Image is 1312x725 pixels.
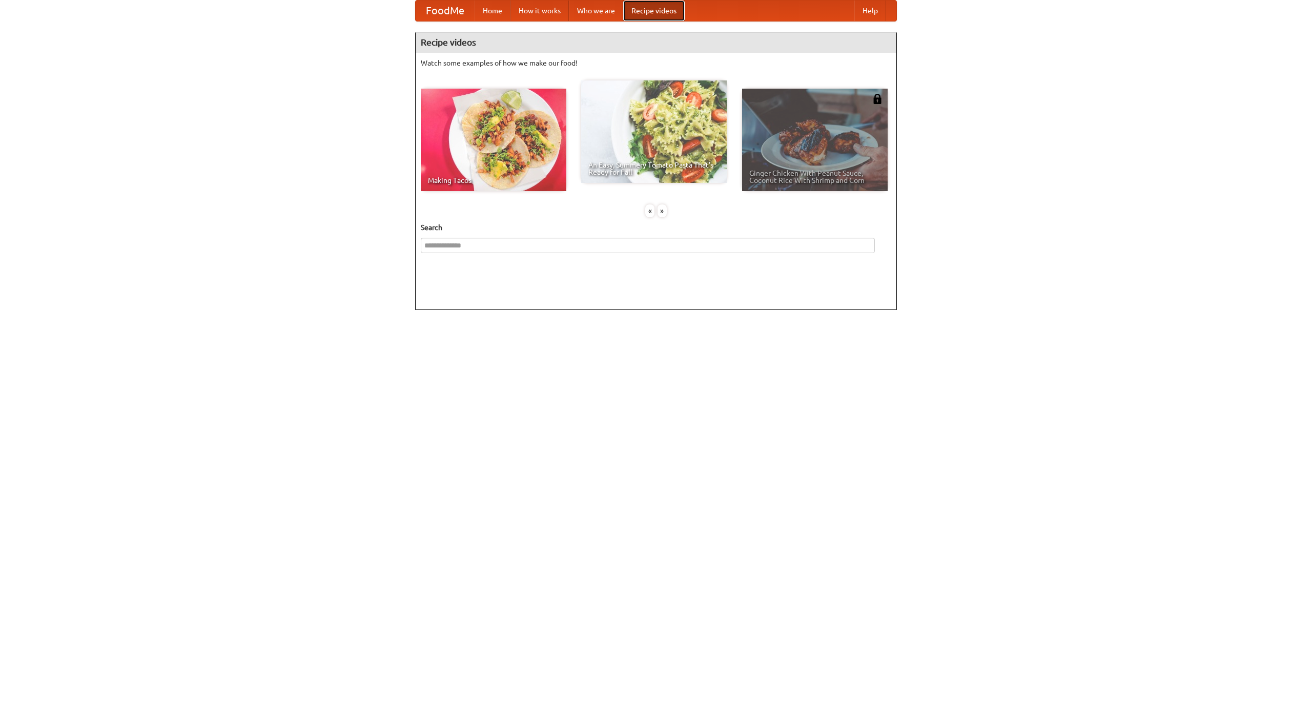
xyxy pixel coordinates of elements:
a: Making Tacos [421,89,566,191]
a: How it works [510,1,569,21]
span: Making Tacos [428,177,559,184]
div: » [658,204,667,217]
a: FoodMe [416,1,475,21]
a: An Easy, Summery Tomato Pasta That's Ready for Fall [581,80,727,183]
h5: Search [421,222,891,233]
span: An Easy, Summery Tomato Pasta That's Ready for Fall [588,161,720,176]
h4: Recipe videos [416,32,896,53]
a: Home [475,1,510,21]
a: Help [854,1,886,21]
a: Recipe videos [623,1,685,21]
div: « [645,204,654,217]
a: Who we are [569,1,623,21]
p: Watch some examples of how we make our food! [421,58,891,68]
img: 483408.png [872,94,883,104]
